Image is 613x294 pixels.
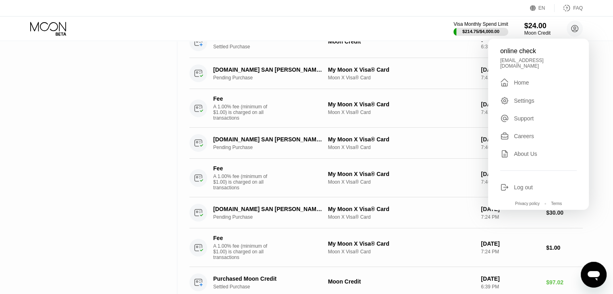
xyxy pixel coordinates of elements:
[328,278,475,285] div: Moon Credit
[213,174,274,190] div: A 1.00% fee (minimum of $1.00) is charged on all transactions
[514,151,537,157] div: About Us
[189,228,583,267] div: FeeA 1.00% fee (minimum of $1.00) is charged on all transactionsMy Moon X Visa® CardMoon X Visa® ...
[514,79,529,86] div: Home
[500,58,577,69] div: [EMAIL_ADDRESS][DOMAIN_NAME]
[581,262,607,288] iframe: Button to launch messaging window
[481,275,540,282] div: [DATE]
[481,179,540,185] div: 7:40 PM
[481,110,540,115] div: 7:42 PM
[328,171,475,177] div: My Moon X Visa® Card
[546,279,583,286] div: $97.02
[328,101,475,108] div: My Moon X Visa® Card
[213,75,332,81] div: Pending Purchase
[213,275,324,282] div: Purchased Moon Credit
[500,149,577,158] div: About Us
[328,110,475,115] div: Moon X Visa® Card
[328,240,475,247] div: My Moon X Visa® Card
[514,115,534,122] div: Support
[524,30,551,36] div: Moon Credit
[500,78,509,87] div: 
[213,104,274,121] div: A 1.00% fee (minimum of $1.00) is charged on all transactions
[500,132,577,141] div: Careers
[213,44,332,50] div: Settled Purchase
[481,136,540,143] div: [DATE]
[500,96,577,105] div: Settings
[328,66,475,73] div: My Moon X Visa® Card
[500,78,577,87] div: Home
[481,75,540,81] div: 7:42 PM
[189,159,583,197] div: FeeA 1.00% fee (minimum of $1.00) is charged on all transactionsMy Moon X Visa® CardMoon X Visa® ...
[546,209,583,216] div: $30.00
[515,201,540,206] div: Privacy policy
[500,183,577,192] div: Log out
[189,58,583,89] div: [DOMAIN_NAME] SAN [PERSON_NAME] [GEOGRAPHIC_DATA]Pending PurchaseMy Moon X Visa® CardMoon X Visa®...
[328,214,475,220] div: Moon X Visa® Card
[514,184,533,190] div: Log out
[213,206,324,212] div: [DOMAIN_NAME] SAN [PERSON_NAME] [GEOGRAPHIC_DATA]
[551,201,562,206] div: Terms
[481,249,540,255] div: 7:24 PM
[213,284,332,290] div: Settled Purchase
[481,145,540,150] div: 7:40 PM
[213,136,324,143] div: [DOMAIN_NAME] SAN [PERSON_NAME] [GEOGRAPHIC_DATA]
[481,240,540,247] div: [DATE]
[328,145,475,150] div: Moon X Visa® Card
[189,89,583,128] div: FeeA 1.00% fee (minimum of $1.00) is charged on all transactionsMy Moon X Visa® CardMoon X Visa® ...
[189,128,583,159] div: [DOMAIN_NAME] SAN [PERSON_NAME] [GEOGRAPHIC_DATA]Pending PurchaseMy Moon X Visa® CardMoon X Visa®...
[514,97,534,104] div: Settings
[481,206,540,212] div: [DATE]
[213,66,324,73] div: [DOMAIN_NAME] SAN [PERSON_NAME] [GEOGRAPHIC_DATA]
[328,249,475,255] div: Moon X Visa® Card
[538,5,545,11] div: EN
[462,29,499,34] div: $214.75 / $4,000.00
[328,75,475,81] div: Moon X Visa® Card
[328,38,475,45] div: Moon Credit
[500,114,577,123] div: Support
[328,206,475,212] div: My Moon X Visa® Card
[524,22,551,36] div: $24.00Moon Credit
[453,21,508,36] div: Visa Monthly Spend Limit$214.75/$4,000.00
[189,27,583,58] div: Purchased Moon CreditSettled PurchaseMoon Credit[DATE]6:35 PM$115.01
[328,179,475,185] div: Moon X Visa® Card
[524,22,551,30] div: $24.00
[481,66,540,73] div: [DATE]
[213,165,270,172] div: Fee
[546,244,583,251] div: $1.00
[530,4,555,12] div: EN
[514,133,534,139] div: Careers
[500,48,577,55] div: online check
[328,136,475,143] div: My Moon X Visa® Card
[481,44,540,50] div: 6:35 PM
[481,101,540,108] div: [DATE]
[573,5,583,11] div: FAQ
[481,284,540,290] div: 6:39 PM
[213,243,274,260] div: A 1.00% fee (minimum of $1.00) is charged on all transactions
[481,214,540,220] div: 7:24 PM
[213,214,332,220] div: Pending Purchase
[213,145,332,150] div: Pending Purchase
[213,95,270,102] div: Fee
[189,197,583,228] div: [DOMAIN_NAME] SAN [PERSON_NAME] [GEOGRAPHIC_DATA]Pending PurchaseMy Moon X Visa® CardMoon X Visa®...
[213,235,270,241] div: Fee
[453,21,508,27] div: Visa Monthly Spend Limit
[481,171,540,177] div: [DATE]
[555,4,583,12] div: FAQ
